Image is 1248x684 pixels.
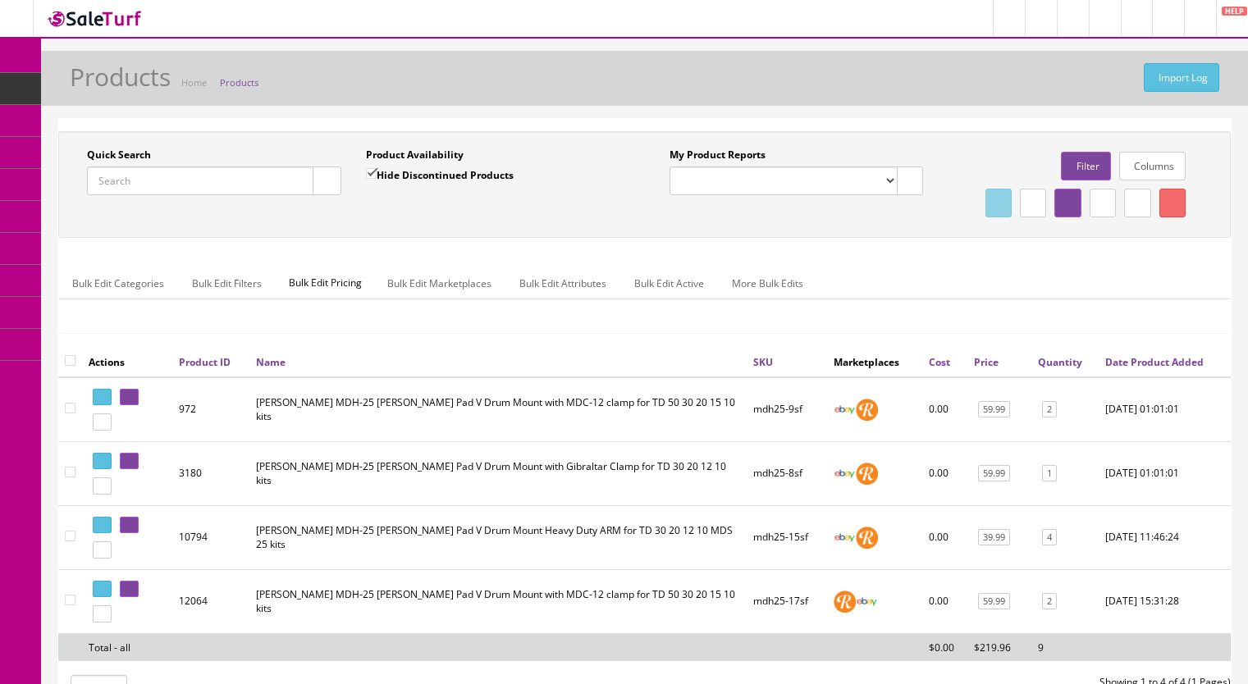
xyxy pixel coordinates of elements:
span: HELP [1222,7,1247,16]
td: 12064 [172,569,249,633]
a: More Bulk Edits [719,267,816,299]
span: Bulk Edit Pricing [277,267,374,299]
td: 0.00 [922,569,967,633]
img: reverb [834,591,856,613]
a: 4 [1042,529,1057,546]
a: Cost [929,355,950,369]
label: Quick Search [87,148,151,162]
h1: Products [70,63,171,90]
a: Columns [1119,152,1186,180]
img: reverb [856,399,878,421]
td: 0.00 [922,505,967,569]
td: 2025-08-05 15:31:28 [1099,569,1231,633]
a: Import Log [1144,63,1219,92]
a: Date Product Added [1105,355,1204,369]
td: 0.00 [922,441,967,505]
img: ebay [856,591,878,613]
th: Marketplaces [827,347,922,376]
img: ebay [834,463,856,485]
a: 59.99 [978,465,1010,482]
a: Product ID [179,355,231,369]
td: mdh25-17sf [747,569,827,633]
img: reverb [856,463,878,485]
label: Hide Discontinued Products [366,166,514,183]
a: Quantity [1038,355,1082,369]
a: 2 [1042,593,1057,610]
td: 10794 [172,505,249,569]
td: Roland MDH-25 Tom Pad V Drum Mount Heavy Duty ARM for TD 30 20 12 10 MDS 25 kits [249,505,747,569]
a: Bulk Edit Active [621,267,717,299]
a: Filter [1061,152,1110,180]
td: $219.96 [967,633,1031,661]
td: mdh25-8sf [747,441,827,505]
a: 1 [1042,465,1057,482]
td: Roland MDH-25 Tom Pad V Drum Mount with MDC-12 clamp for TD 50 30 20 15 10 kits [249,377,747,442]
label: My Product Reports [670,148,766,162]
input: Hide Discontinued Products [366,168,377,179]
a: Price [974,355,999,369]
a: Bulk Edit Marketplaces [374,267,505,299]
a: SKU [753,355,773,369]
a: Bulk Edit Categories [59,267,177,299]
label: Product Availability [366,148,464,162]
td: mdh25-15sf [747,505,827,569]
a: 39.99 [978,529,1010,546]
td: 2024-06-07 11:46:24 [1099,505,1231,569]
td: Total - all [82,633,172,661]
img: reverb [856,527,878,549]
td: 9 [1031,633,1099,661]
a: 59.99 [978,401,1010,418]
td: 972 [172,377,249,442]
a: Bulk Edit Attributes [506,267,619,299]
td: 2020-01-01 01:01:01 [1099,377,1231,442]
td: $0.00 [922,633,967,661]
td: Roland MDH-25 Tom Pad V Drum Mount with MDC-12 clamp for TD 50 30 20 15 10 kits [249,569,747,633]
a: Name [256,355,286,369]
td: 0.00 [922,377,967,442]
a: 2 [1042,401,1057,418]
a: 59.99 [978,593,1010,610]
td: Roland MDH-25 Tom Pad V Drum Mount with Gibraltar Clamp for TD 30 20 12 10 kits [249,441,747,505]
td: mdh25-9sf [747,377,827,442]
td: 3180 [172,441,249,505]
a: Bulk Edit Filters [179,267,275,299]
td: 2020-01-01 01:01:01 [1099,441,1231,505]
img: ebay [834,399,856,421]
a: Products [220,76,258,89]
input: Search [87,166,313,195]
img: SaleTurf [46,7,144,30]
img: ebay [834,527,856,549]
th: Actions [82,347,172,376]
a: Home [181,76,207,89]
